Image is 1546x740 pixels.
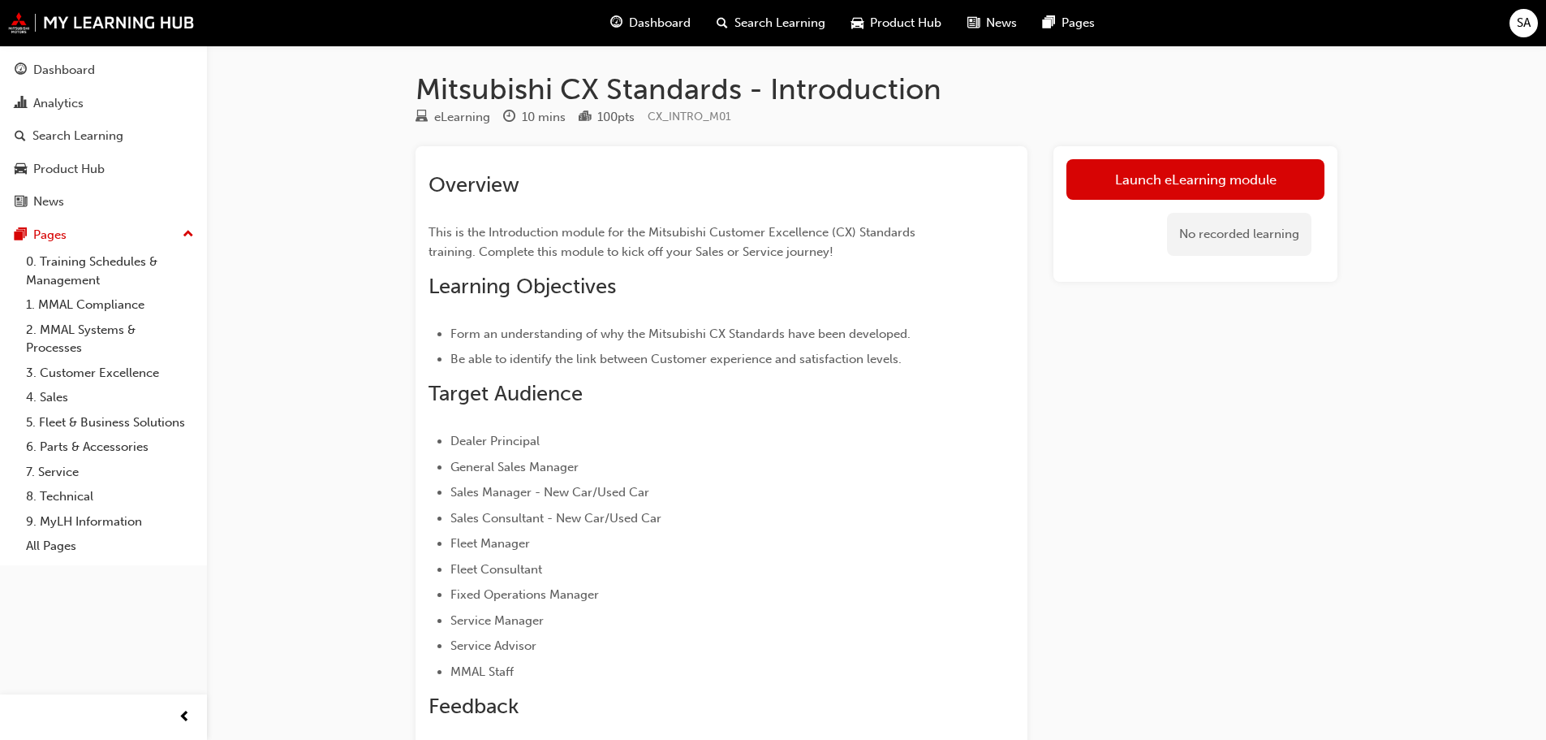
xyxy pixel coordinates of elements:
[986,14,1017,32] span: News
[416,71,1337,107] h1: Mitsubishi CX Standards - Introduction
[704,6,838,40] a: search-iconSearch Learning
[416,110,428,125] span: learningResourceType_ELEARNING-icon
[522,108,566,127] div: 10 mins
[1066,159,1324,200] a: Launch eLearning module
[967,13,980,33] span: news-icon
[717,13,728,33] span: search-icon
[183,224,194,245] span: up-icon
[6,187,200,217] a: News
[6,55,200,85] a: Dashboard
[19,249,200,292] a: 0. Training Schedules & Management
[15,63,27,78] span: guage-icon
[1062,14,1095,32] span: Pages
[1043,13,1055,33] span: pages-icon
[6,121,200,151] a: Search Learning
[19,318,200,361] a: 2. MMAL Systems & Processes
[450,511,661,526] span: Sales Consultant - New Car/Used Car
[33,61,95,80] div: Dashboard
[450,562,542,577] span: Fleet Consultant
[19,292,200,318] a: 1. MMAL Compliance
[870,14,941,32] span: Product Hub
[6,89,200,119] a: Analytics
[450,613,544,628] span: Service Manager
[428,694,519,719] span: Feedback
[450,485,649,500] span: Sales Manager - New Car/Used Car
[450,638,536,653] span: Service Advisor
[450,587,599,602] span: Fixed Operations Manager
[33,160,105,179] div: Product Hub
[597,108,635,127] div: 100 pts
[32,127,123,145] div: Search Learning
[19,361,200,386] a: 3. Customer Excellence
[15,162,27,177] span: car-icon
[15,129,26,144] span: search-icon
[579,107,635,128] div: Points
[15,195,27,210] span: news-icon
[954,6,1030,40] a: news-iconNews
[503,107,566,128] div: Duration
[6,154,200,184] a: Product Hub
[8,12,195,33] img: mmal
[19,435,200,460] a: 6. Parts & Accessories
[450,434,540,448] span: Dealer Principal
[434,108,490,127] div: eLearning
[450,664,514,679] span: MMAL Staff
[428,381,583,406] span: Target Audience
[428,274,616,299] span: Learning Objectives
[597,6,704,40] a: guage-iconDashboard
[19,385,200,410] a: 4. Sales
[19,460,200,485] a: 7. Service
[428,172,519,197] span: Overview
[450,536,530,551] span: Fleet Manager
[15,97,27,111] span: chart-icon
[6,220,200,250] button: Pages
[179,708,191,728] span: prev-icon
[838,6,954,40] a: car-iconProduct Hub
[450,327,911,341] span: Form an understanding of why the Mitsubishi CX Standards have been developed.
[610,13,622,33] span: guage-icon
[428,225,919,259] span: This is the Introduction module for the Mitsubishi Customer Excellence (CX) Standards training. C...
[33,226,67,245] div: Pages
[1517,14,1531,32] span: SA
[19,410,200,435] a: 5. Fleet & Business Solutions
[33,193,64,211] div: News
[1030,6,1108,40] a: pages-iconPages
[629,14,691,32] span: Dashboard
[1167,213,1311,256] div: No recorded learning
[1509,9,1538,37] button: SA
[851,13,863,33] span: car-icon
[19,509,200,534] a: 9. MyLH Information
[450,460,579,474] span: General Sales Manager
[648,110,731,123] span: Learning resource code
[416,107,490,128] div: Type
[19,484,200,509] a: 8. Technical
[15,228,27,243] span: pages-icon
[579,110,591,125] span: podium-icon
[734,14,825,32] span: Search Learning
[503,110,515,125] span: clock-icon
[450,352,902,366] span: Be able to identify the link between Customer experience and satisfaction levels.
[19,534,200,559] a: All Pages
[33,94,84,113] div: Analytics
[6,52,200,220] button: DashboardAnalyticsSearch LearningProduct HubNews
